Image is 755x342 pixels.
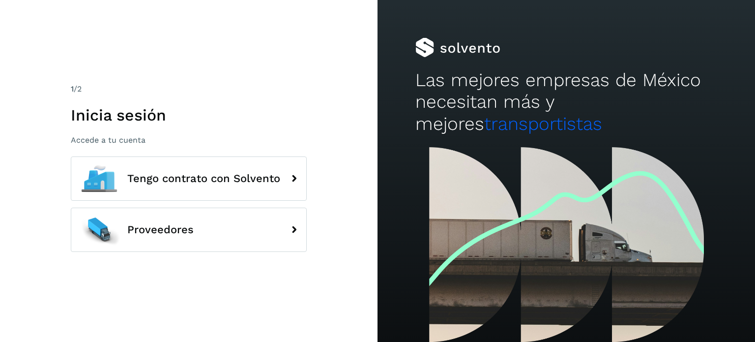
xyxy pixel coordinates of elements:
[415,69,717,135] h2: Las mejores empresas de México necesitan más y mejores
[127,173,280,185] span: Tengo contrato con Solvento
[71,83,307,95] div: /2
[71,84,74,93] span: 1
[71,135,307,145] p: Accede a tu cuenta
[71,208,307,252] button: Proveedores
[71,156,307,201] button: Tengo contrato con Solvento
[71,106,307,124] h1: Inicia sesión
[127,224,194,236] span: Proveedores
[484,113,602,134] span: transportistas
